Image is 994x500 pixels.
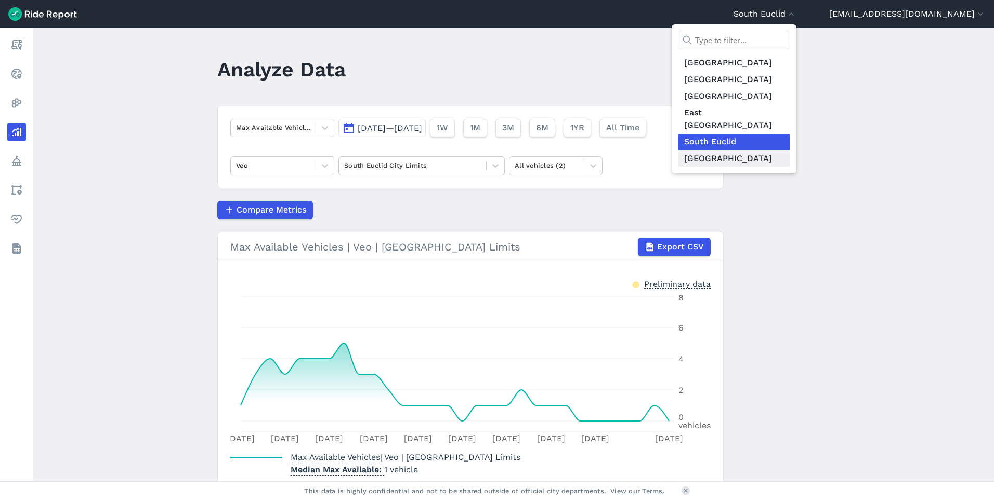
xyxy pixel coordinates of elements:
a: [GEOGRAPHIC_DATA] [678,71,790,88]
a: [GEOGRAPHIC_DATA] [678,150,790,167]
a: East [GEOGRAPHIC_DATA] [678,104,790,134]
a: [GEOGRAPHIC_DATA] [678,55,790,71]
a: South Euclid [678,134,790,150]
a: [GEOGRAPHIC_DATA] [678,88,790,104]
input: Type to filter... [678,31,790,49]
